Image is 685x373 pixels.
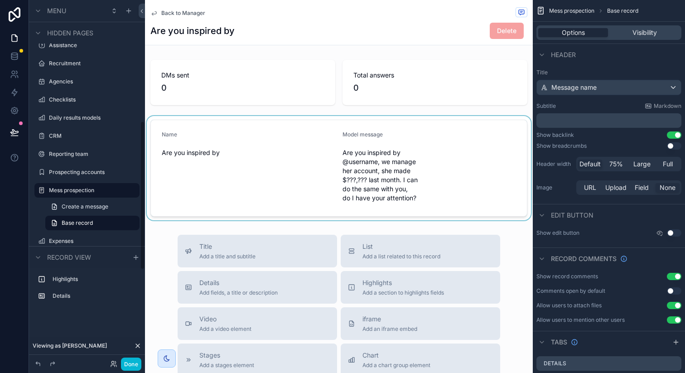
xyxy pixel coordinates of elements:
[536,80,681,95] button: Message name
[551,211,593,220] span: Edit button
[633,160,651,169] span: Large
[536,69,681,76] label: Title
[536,229,579,237] label: Show edit button
[551,338,567,347] span: Tabs
[635,183,649,192] span: Field
[49,237,138,245] label: Expenses
[161,10,205,17] span: Back to Manager
[178,271,337,304] button: DetailsAdd fields, a title or description
[199,278,278,287] span: Details
[49,150,138,158] label: Reporting team
[341,307,500,340] button: iframeAdd an iframe embed
[536,160,573,168] label: Header width
[199,351,254,360] span: Stages
[53,276,136,283] label: Highlights
[47,253,91,262] span: Record view
[663,160,673,169] span: Full
[199,253,256,260] span: Add a title and subtitle
[536,113,681,128] div: scrollable content
[584,183,596,192] span: URL
[562,28,585,37] span: Options
[536,287,605,295] div: Comments open by default
[362,289,444,296] span: Add a section to highlights fields
[536,142,587,150] div: Show breadcrumbs
[654,102,681,110] span: Markdown
[607,7,638,15] span: Base record
[49,96,138,103] label: Checklists
[341,235,500,267] button: ListAdd a list related to this record
[536,131,574,139] div: Show backlink
[605,183,627,192] span: Upload
[62,203,108,210] span: Create a message
[33,342,107,349] span: Viewing as [PERSON_NAME]
[47,6,66,15] span: Menu
[362,351,430,360] span: Chart
[645,102,681,110] a: Markdown
[199,362,254,369] span: Add a stages element
[49,169,138,176] label: Prospecting accounts
[362,362,430,369] span: Add a chart group element
[29,268,145,312] div: scrollable content
[536,273,598,280] div: Show record comments
[178,307,337,340] button: VideoAdd a video element
[362,325,417,333] span: Add an iframe embed
[199,289,278,296] span: Add fields, a title or description
[362,253,440,260] span: Add a list related to this record
[362,242,440,251] span: List
[150,24,235,37] h1: Are you inspired by
[549,7,594,15] span: Mess prospection
[53,292,136,300] label: Details
[45,216,140,230] a: Base record
[150,10,205,17] a: Back to Manager
[49,78,138,85] label: Agencies
[199,325,251,333] span: Add a video element
[536,102,556,110] label: Subtitle
[121,358,141,371] button: Done
[551,254,617,263] span: Record comments
[49,187,134,194] label: Mess prospection
[362,278,444,287] span: Highlights
[47,29,93,38] span: Hidden pages
[579,160,601,169] span: Default
[49,42,138,49] label: Assistance
[62,219,93,227] span: Base record
[536,184,573,191] label: Image
[609,160,623,169] span: 75%
[49,60,138,67] label: Recruitment
[551,83,597,92] span: Message name
[536,302,602,309] div: Allow users to attach files
[49,114,138,121] label: Daily results models
[660,183,675,192] span: None
[178,235,337,267] button: TitleAdd a title and subtitle
[536,316,625,324] div: Allow users to mention other users
[199,242,256,251] span: Title
[551,50,576,59] span: Header
[632,28,657,37] span: Visibility
[341,271,500,304] button: HighlightsAdd a section to highlights fields
[49,132,138,140] label: CRM
[362,315,417,324] span: iframe
[45,199,140,214] a: Create a message
[199,315,251,324] span: Video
